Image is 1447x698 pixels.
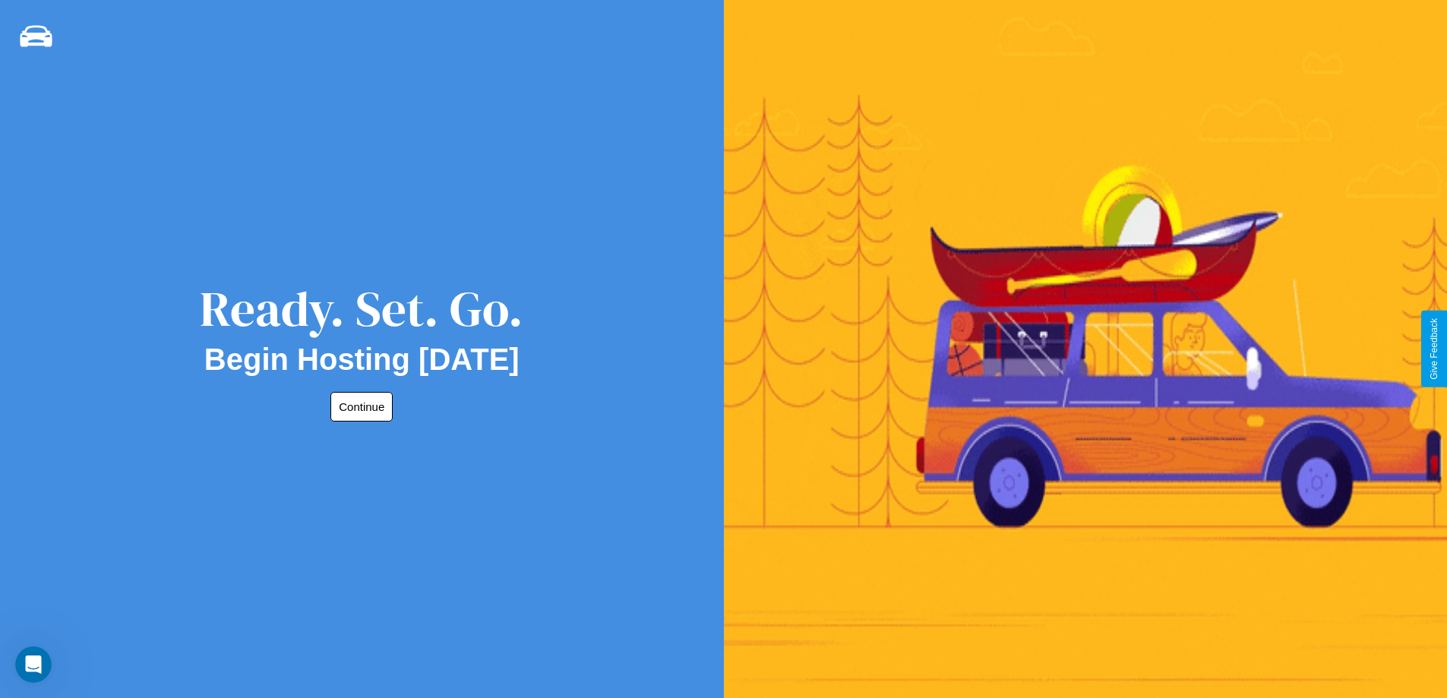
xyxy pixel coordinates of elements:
iframe: Intercom live chat [15,646,52,683]
h2: Begin Hosting [DATE] [204,343,520,377]
div: Ready. Set. Go. [200,275,523,343]
div: Give Feedback [1429,318,1439,380]
button: Continue [330,392,393,422]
